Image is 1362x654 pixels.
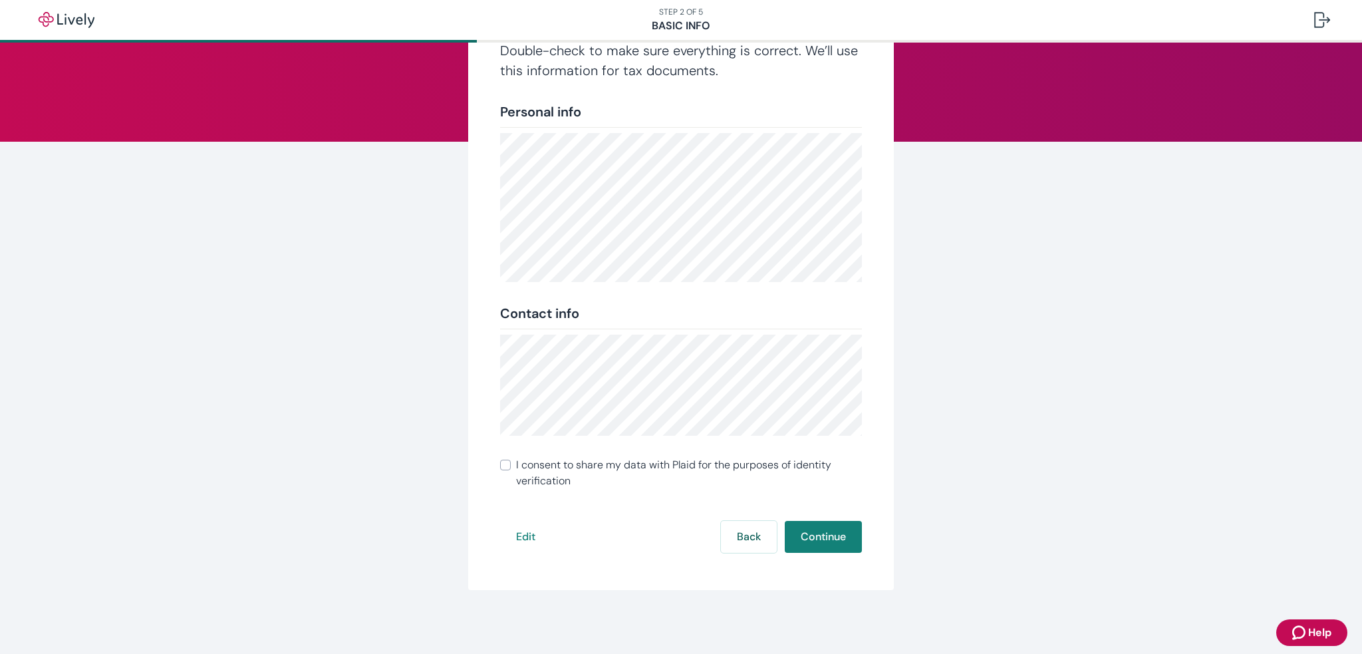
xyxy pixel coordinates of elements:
[29,12,104,28] img: Lively
[500,303,862,323] div: Contact info
[500,41,862,81] h4: Double-check to make sure everything is correct. We’ll use this information for tax documents.
[500,521,551,553] button: Edit
[721,521,777,553] button: Back
[516,457,862,489] span: I consent to share my data with Plaid for the purposes of identity verification
[1292,625,1308,641] svg: Zendesk support icon
[1308,625,1331,641] span: Help
[1276,619,1347,646] button: Zendesk support iconHelp
[1303,4,1341,36] button: Log out
[500,102,862,122] div: Personal info
[785,521,862,553] button: Continue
